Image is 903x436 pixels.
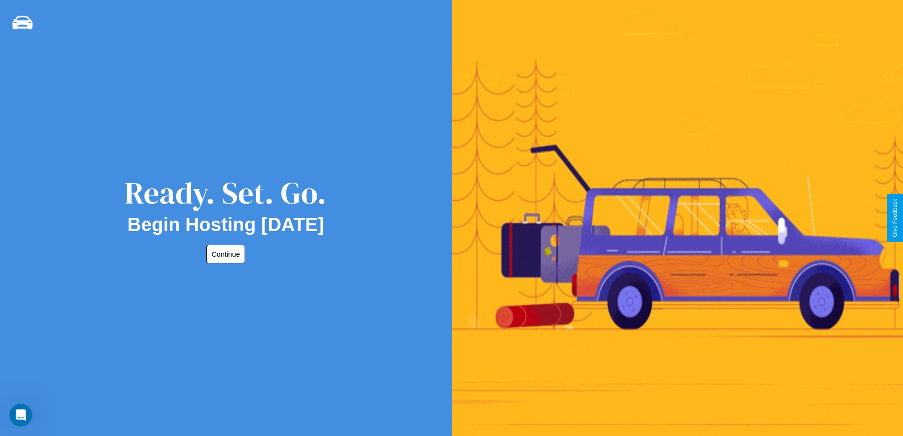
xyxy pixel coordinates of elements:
iframe: Intercom live chat [9,404,32,427]
h2: Begin Hosting [DATE] [128,214,324,235]
button: Continue [206,245,245,263]
div: Ready. Set. Go. [125,172,327,214]
div: Give Feedback [892,199,898,237]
